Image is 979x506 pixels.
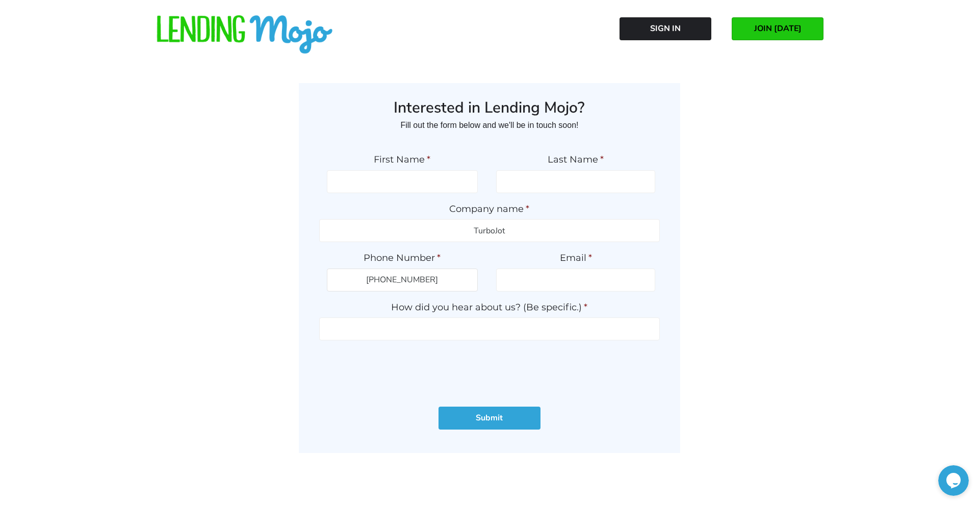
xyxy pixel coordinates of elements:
label: How did you hear about us? (Be specific.) [319,302,660,313]
img: lm-horizontal-logo [156,15,334,55]
label: Email [496,252,656,264]
a: JOIN [DATE] [732,17,823,40]
label: Last Name [496,154,656,166]
label: First Name [327,154,478,166]
span: Sign In [650,24,681,33]
h3: Interested in Lending Mojo? [319,98,660,118]
p: Fill out the form below and we'll be in touch soon! [319,117,660,134]
span: JOIN [DATE] [754,24,802,33]
label: Company name [319,203,660,215]
iframe: chat widget [938,465,969,496]
input: Submit [439,407,540,430]
a: Sign In [620,17,711,40]
label: Phone Number [327,252,478,264]
iframe: reCAPTCHA [412,351,567,390]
